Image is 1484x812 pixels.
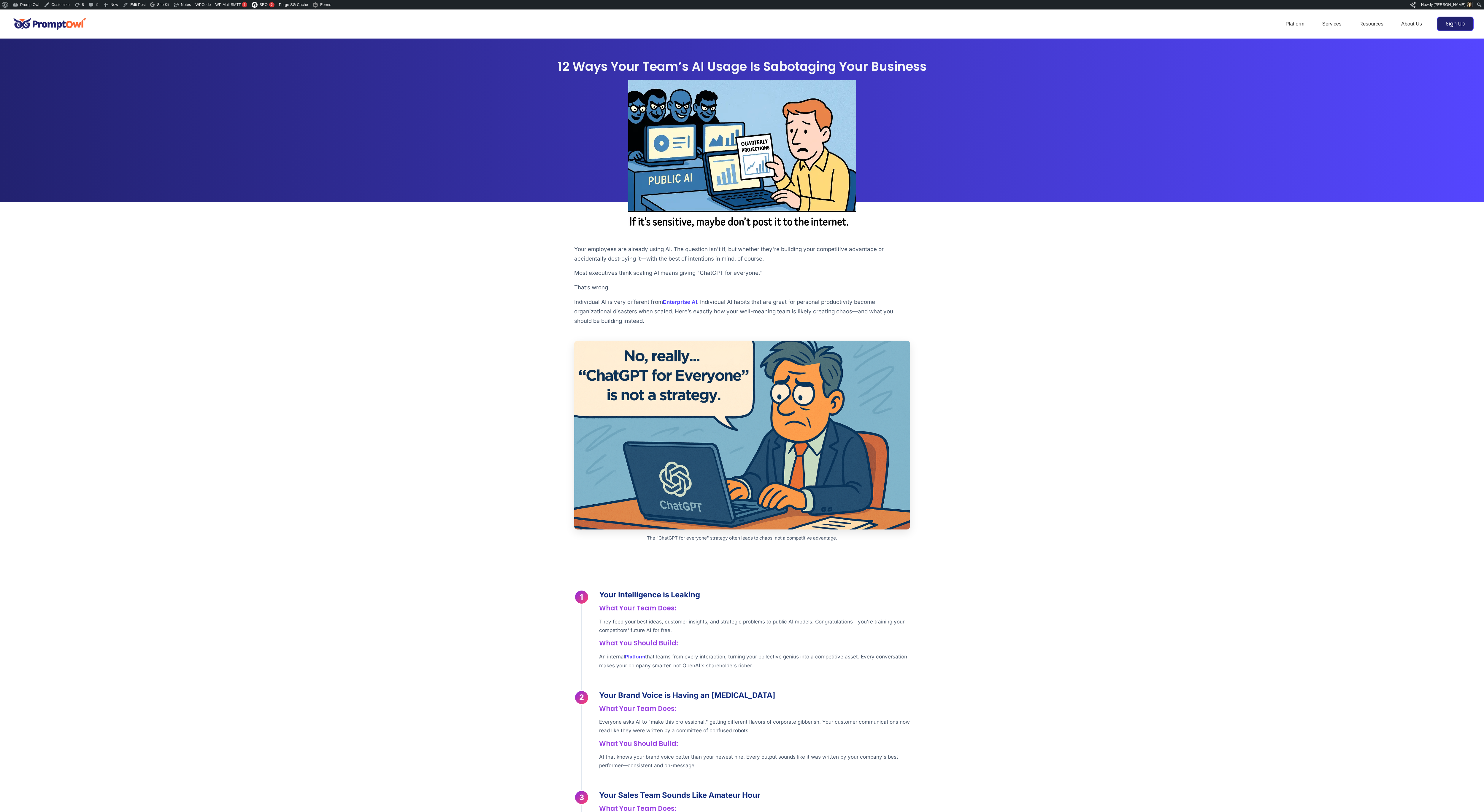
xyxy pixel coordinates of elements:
[599,718,910,735] p: Everyone asks AI to "make this professional," getting different flavors of corporate gibberish. Y...
[1437,17,1474,31] a: Sign Up
[628,80,856,232] img: Secrets aren't Secret
[599,753,910,770] p: AI that knows your brand voice better than your newest hire. Every output sounds like it was writ...
[574,283,910,292] p: That’s wrong.
[599,590,910,599] h3: Your Intelligence is Leaking
[269,2,274,7] div: 3
[599,790,910,800] h3: Your Sales Team Sounds Like Amateur Hour
[157,2,169,7] span: Site Kit
[599,618,910,635] p: They feed your best ideas, customer insights, and strategic problems to public AI models. Congrat...
[599,705,910,713] h4: What your team does:
[1313,14,1350,34] a: Services
[574,690,589,705] div: 2
[574,535,910,542] figcaption: The "ChatGPT for everyone" strategy often leads to chaos, not a competitive advantage.
[574,790,589,805] div: 3
[599,690,910,700] h3: Your Brand Voice is Having an [MEDICAL_DATA]
[259,2,267,7] span: SEO
[242,2,247,7] span: !
[574,268,910,278] p: Most executives think scaling AI means giving "ChatGPT for everyone."
[10,14,89,34] img: promptowl.ai logo
[574,245,910,264] p: Your employees are already using AI. The question isn't if, but whether they're building your com...
[574,341,910,529] img: A cartoon illustrating the flawed 'ChatGPT for everyone' approach, a common mistake in enterprise...
[230,59,1254,74] h1: 12 Ways Your Team’s AI Usage Is Sabotaging Your Business
[1350,14,1392,34] a: Resources
[1277,14,1431,34] nav: Site Navigation: Header
[1434,2,1465,7] span: [PERSON_NAME]
[574,590,589,604] div: 1
[599,639,910,647] h4: What you should build:
[599,653,910,670] p: An internal that learns from every interaction, turning your collective genius into a competitive...
[1392,14,1431,34] a: About Us
[625,654,645,660] a: Platform
[663,299,697,305] a: Enterprise AI
[599,740,910,748] h4: What you should build:
[574,297,910,326] p: Individual AI is very different from . Individual AI habits that are great for personal productiv...
[599,604,910,612] h4: What your team does:
[1277,14,1313,34] a: Platform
